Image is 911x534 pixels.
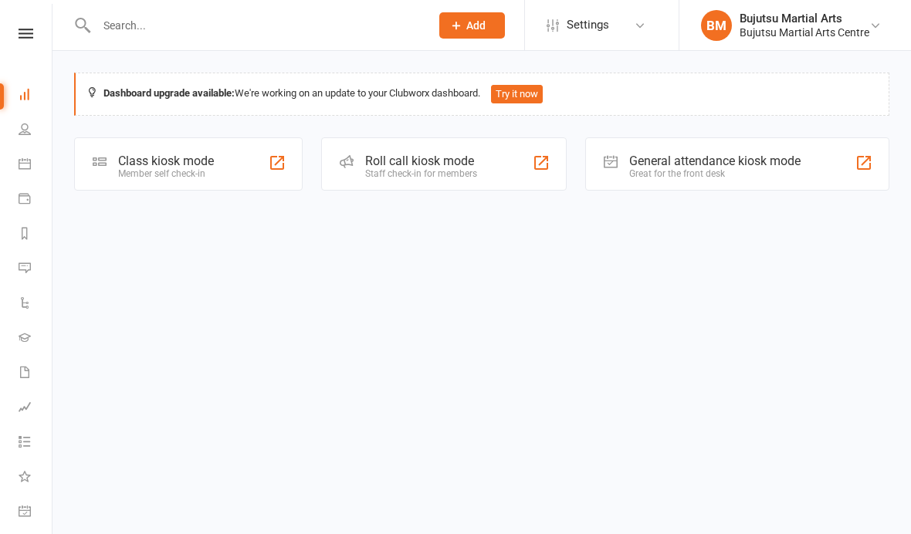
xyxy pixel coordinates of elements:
[19,391,53,426] a: Assessments
[439,12,505,39] button: Add
[365,168,477,179] div: Staff check-in for members
[19,183,53,218] a: Payments
[740,12,869,25] div: Bujutsu Martial Arts
[19,113,53,148] a: People
[74,73,889,116] div: We're working on an update to your Clubworx dashboard.
[466,19,486,32] span: Add
[19,461,53,495] a: What's New
[365,154,477,168] div: Roll call kiosk mode
[629,168,801,179] div: Great for the front desk
[118,154,214,168] div: Class kiosk mode
[567,8,609,42] span: Settings
[19,218,53,252] a: Reports
[92,15,419,36] input: Search...
[629,154,801,168] div: General attendance kiosk mode
[103,87,235,99] strong: Dashboard upgrade available:
[19,495,53,530] a: General attendance kiosk mode
[740,25,869,39] div: Bujutsu Martial Arts Centre
[19,79,53,113] a: Dashboard
[701,10,732,41] div: BM
[491,85,543,103] button: Try it now
[118,168,214,179] div: Member self check-in
[19,148,53,183] a: Calendar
